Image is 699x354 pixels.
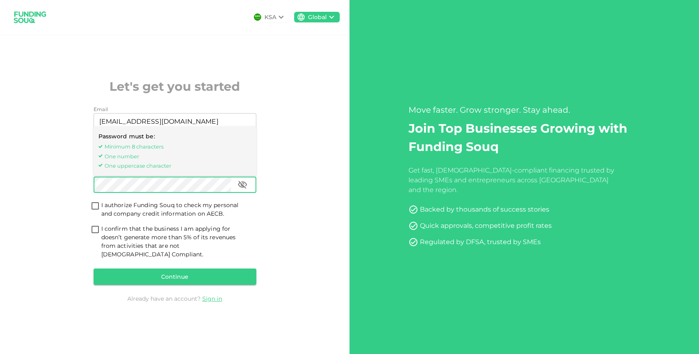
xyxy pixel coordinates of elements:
div: KSA [264,13,276,22]
h2: Join Top Businesses Growing with Funding Souq [408,119,640,156]
span: One number [105,152,251,160]
span: shariahTandCAccepted [89,225,101,236]
div: Backed by thousands of success stories [420,205,549,214]
div: Quick approvals, competitive profit rates [420,221,552,231]
span: I confirm that the business I am applying for doesn’t generate more than 5% of its revenues from ... [101,225,250,259]
span: I authorize Funding Souq to check my personal and company credit information on AECB. [101,201,239,217]
button: Continue [94,269,256,285]
div: Move faster. Grow stronger. Stay ahead. [408,104,640,116]
span: termsConditionsForInvestmentsAccepted [89,201,101,212]
span: One uppercase character [105,161,251,170]
h2: Let's get you started [94,77,256,96]
div: Get fast, [DEMOGRAPHIC_DATA]-compliant financing trusted by leading SMEs and entrepreneurs across... [408,166,617,195]
img: flag-sa.b9a346574cdc8950dd34b50780441f57.svg [254,13,261,21]
span: Minimum 8 characters [105,142,251,151]
a: Sign in [202,295,222,302]
img: logo [10,7,50,28]
div: Already have an account? [94,295,256,303]
span: Email [94,106,108,112]
span: Password must be: [98,133,155,140]
div: Global [308,13,327,22]
div: Regulated by DFSA, trusted by SMEs [420,237,541,247]
input: password [94,177,231,193]
input: email [94,113,247,129]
